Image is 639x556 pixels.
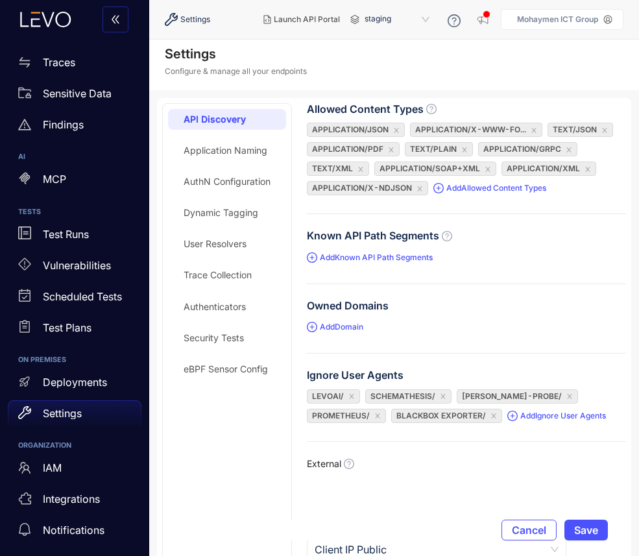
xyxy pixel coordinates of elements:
span: Add Ignore User Agents [507,409,606,422]
span: close [348,393,355,400]
a: Vulnerabilities [8,252,141,284]
span: plus-circle [307,252,317,263]
span: close [416,186,423,192]
span: application/x-ndjson [312,183,412,193]
span: warning [18,118,31,131]
span: Add Known API Path Segments [307,251,433,264]
p: Integrations [43,493,100,505]
span: Settings [180,15,210,24]
div: Dynamic Tagging [184,208,258,218]
p: MCP [43,173,66,185]
span: close [374,413,381,419]
h6: TESTS [18,208,131,216]
div: API Discovery [184,114,246,125]
button: double-left [102,6,128,32]
span: application/soap+xml [380,163,480,173]
label: Allowed Content Types [307,103,437,115]
p: IAM [43,462,62,474]
a: Settings [8,400,141,431]
span: close [601,127,608,134]
span: Launch API Portal [274,15,340,24]
div: AuthN Configuration [184,176,271,187]
p: Vulnerabilities [43,260,111,271]
span: Cancel [512,524,546,536]
button: Cancel [501,520,557,540]
a: Test Runs [8,221,141,252]
div: eBPF Sensor Config [184,364,268,374]
p: Sensitive Data [43,88,112,99]
span: levoai/ [312,391,344,401]
span: application/json [312,125,389,134]
span: Blackbox Exporter/ [396,411,486,420]
span: text/json [553,125,597,134]
span: close [531,127,537,134]
h6: ORGANIZATION [18,442,131,450]
span: application/grpc [483,144,561,154]
span: Save [574,524,598,536]
a: IAM [8,455,141,487]
h6: ON PREMISES [18,356,131,364]
label: Known API Path Segments [307,230,452,241]
label: External [307,459,354,469]
span: text/plain [410,144,457,154]
span: double-left [110,14,121,26]
span: Add Domain [307,320,363,333]
p: Deployments [43,376,107,388]
span: plus-circle [433,183,444,193]
h6: AI [18,153,131,161]
p: Notifications [43,524,104,536]
span: text/xml [312,163,353,173]
span: question-circle [442,231,452,241]
span: close [566,393,573,400]
div: Security Tests [184,333,244,343]
a: MCP [8,167,141,198]
p: Traces [43,56,75,68]
span: close [357,166,364,173]
span: application/x-www-fo... [415,125,526,134]
span: team [18,461,31,474]
span: close [393,127,400,134]
a: Integrations [8,487,141,518]
span: Prometheus/ [312,411,370,420]
span: question-circle [426,104,437,114]
span: close [566,147,572,153]
span: close [490,413,497,419]
p: Settings [43,407,82,419]
span: close [461,147,468,153]
span: close [485,166,491,173]
div: Application Naming [184,145,267,156]
p: Configure & manage all your endpoints [165,67,307,76]
p: Test Plans [43,322,91,333]
p: Scheduled Tests [43,291,122,302]
label: Owned Domains [307,300,389,311]
a: Traces [8,49,141,80]
p: Test Runs [43,228,89,240]
div: Authenticators [184,302,246,312]
a: Notifications [8,518,141,549]
span: close [440,393,446,400]
div: Trace Collection [184,270,252,280]
span: application/xml [507,163,580,173]
span: schemathesis/ [370,391,435,401]
a: Deployments [8,369,141,400]
div: User Resolvers [184,239,247,249]
button: Save [564,520,608,540]
h4: Settings [165,46,307,62]
p: Findings [43,119,84,130]
span: plus-circle [507,411,518,421]
a: Sensitive Data [8,80,141,112]
span: close [585,166,591,173]
span: swap [18,56,31,69]
span: Add Allowed Content Types [433,182,546,195]
span: staging [365,9,432,30]
span: close [388,147,394,153]
a: Scheduled Tests [8,284,141,315]
span: [PERSON_NAME]-probe/ [462,391,562,401]
a: Findings [8,112,141,143]
label: Ignore User Agents [307,369,404,381]
span: plus-circle [307,322,317,332]
a: Test Plans [8,315,141,346]
p: Mohaymen ICT Group [517,15,598,24]
button: Launch API Portal [253,9,350,30]
span: application/pdf [312,144,383,154]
